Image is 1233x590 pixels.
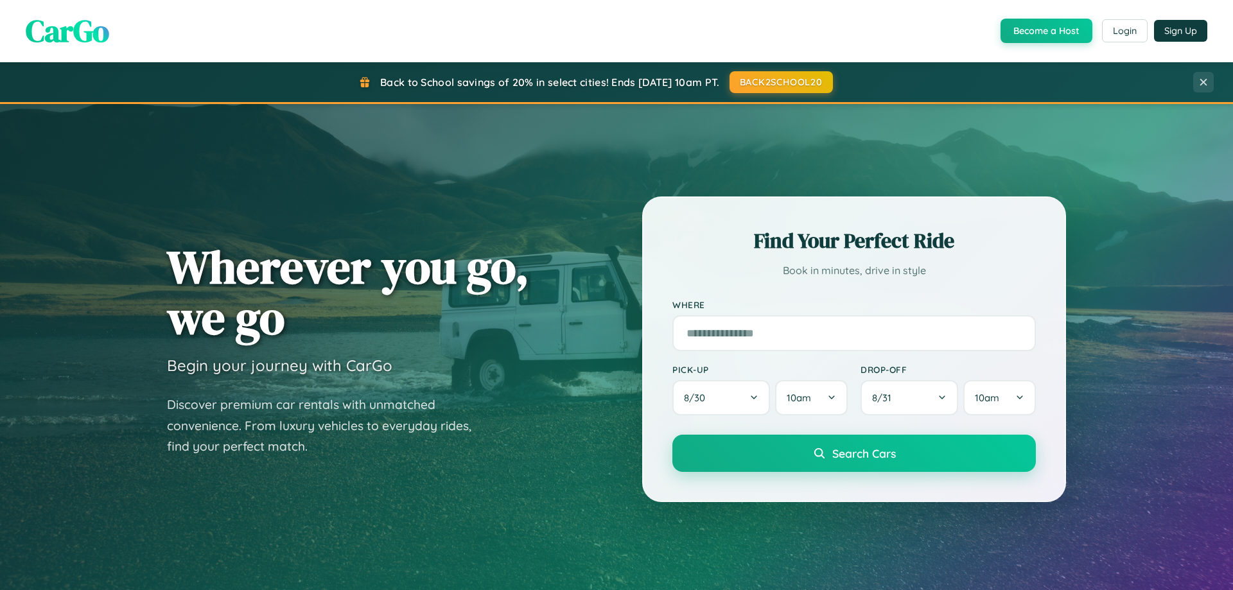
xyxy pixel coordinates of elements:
span: 10am [787,392,811,404]
label: Drop-off [861,364,1036,375]
span: CarGo [26,10,109,52]
label: Pick-up [672,364,848,375]
span: 8 / 31 [872,392,898,404]
h3: Begin your journey with CarGo [167,356,392,375]
button: Search Cars [672,435,1036,472]
button: Sign Up [1154,20,1207,42]
h2: Find Your Perfect Ride [672,227,1036,255]
label: Where [672,299,1036,310]
button: Login [1102,19,1148,42]
span: 10am [975,392,999,404]
span: Search Cars [832,446,896,460]
button: 10am [963,380,1036,415]
span: Back to School savings of 20% in select cities! Ends [DATE] 10am PT. [380,76,719,89]
h1: Wherever you go, we go [167,241,529,343]
button: BACK2SCHOOL20 [730,71,833,93]
p: Book in minutes, drive in style [672,261,1036,280]
span: 8 / 30 [684,392,712,404]
button: 10am [775,380,848,415]
button: 8/30 [672,380,770,415]
p: Discover premium car rentals with unmatched convenience. From luxury vehicles to everyday rides, ... [167,394,488,457]
button: Become a Host [1001,19,1092,43]
button: 8/31 [861,380,958,415]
